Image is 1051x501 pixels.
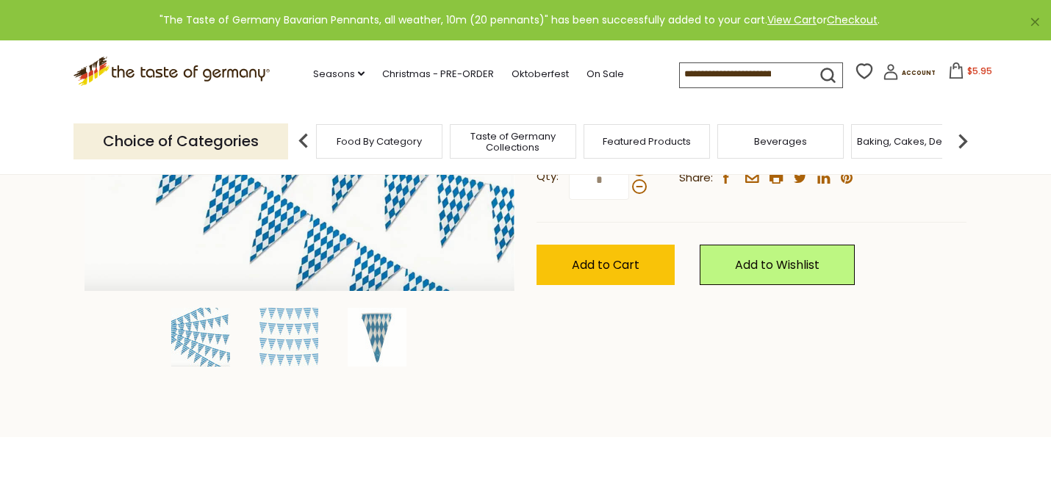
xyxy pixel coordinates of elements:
img: The Taste of Germany Bavarian Pennants, all weather, 10m (20 pennants) [171,308,230,367]
span: Add to Cart [572,256,639,273]
a: Beverages [754,136,807,147]
div: "The Taste of Germany Bavarian Pennants, all weather, 10m (20 pennants)" has been successfully ad... [12,12,1027,29]
input: Qty: [569,159,629,200]
a: Seasons [313,66,365,82]
img: Bavarian Pennants [348,308,406,367]
img: previous arrow [289,126,318,156]
a: Baking, Cakes, Desserts [857,136,971,147]
span: Share: [679,169,713,187]
button: Add to Cart [537,245,675,285]
strong: Qty: [537,167,559,186]
a: Oktoberfest [512,66,569,82]
p: Choice of Categories [73,123,288,159]
span: $5.95 [967,65,992,77]
a: Christmas - PRE-ORDER [382,66,494,82]
a: View Cart [767,12,817,27]
a: Taste of Germany Collections [454,131,572,153]
a: Checkout [827,12,878,27]
a: Featured Products [603,136,691,147]
a: Add to Wishlist [700,245,855,285]
button: $5.95 [939,62,1001,84]
a: Food By Category [337,136,422,147]
img: The Taste of Germany Bavarian Pennants, all weather, 10m (20 pennants) [259,308,318,367]
a: Account [883,64,936,85]
a: × [1030,18,1039,26]
span: Account [902,69,936,77]
img: next arrow [948,126,978,156]
a: On Sale [587,66,624,82]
